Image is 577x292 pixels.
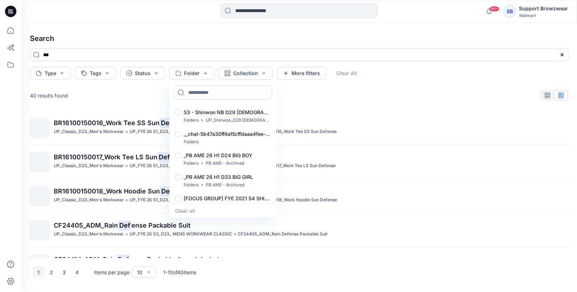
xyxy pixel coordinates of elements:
h4: Search [24,28,574,48]
a: BR16100150018_Work Hoodie SunDefenseUP_Classic_D23_Men's Workwear>UP_FYE 26 S1_D23_ MENS WORKWEAR... [26,182,573,210]
p: > [125,128,128,136]
p: > [125,230,128,238]
p: S3 - Shinwon NB D29 [DEMOGRAPHIC_DATA] Sleepwear [184,108,271,117]
p: Folders [184,203,199,210]
p: UP_Classic_D23_Men's Workwear [54,162,124,170]
p: PB AME - Archived [206,181,244,189]
span: BR16100150018_Work Hoodie Sun [54,187,160,195]
p: UP_FYE 26 S1_D23_ MENS WORKWEAR TOPS CLASSIC [130,162,244,170]
p: _PB AME 26 H1 D33 BIG GIRL [184,173,253,181]
p: UP_Classic_D23_Men's Workwear [54,196,124,204]
p: > [234,230,236,238]
p: 40 results found [30,92,68,99]
mark: Def [157,152,171,162]
a: BR16100150017_Work Tee LS SunDefenseUP_Classic_D23_Men's Workwear>UP_FYE 26 S1_D23_ MENS WORKWEAR... [26,148,573,176]
a: BR16100150016_Work Tee SS SunDefenseUP_Classic_D23_Men's Workwear>UP_FYE 26 S1_D23_ MENS WORKWEAR... [26,114,573,142]
mark: Def [160,186,173,196]
p: BR16100150018_Work Hoodie Sun Defense [250,196,337,204]
span: BR16100150016_Work Tee SS Sun [54,119,159,127]
p: CF24405_ADM_Rain Defense Packable Suit [238,230,327,238]
p: _PB AME 26 H1 D24 BIG BOY [184,151,252,160]
mark: Def [159,118,173,128]
p: UP_FYE 26 S1_D23_ MENS WORKWEAR TOPS CLASSIC [130,128,244,136]
p: PB AME - Archived [206,160,244,167]
span: 99+ [489,6,499,12]
p: UP_Classic_D23_Men's Workwear [54,128,124,136]
button: 2 [46,266,57,278]
button: 4 [71,266,83,278]
button: Type [30,67,71,80]
button: Collection [219,67,273,80]
div: __chat-5b47a30ff4a15cffdaaa4fee-5d4462e8f4a15c9d6a7785ad [171,127,275,149]
p: [FOCUS GROUP] FYE 2021 S4 SHINWON D34 MISSY BOTTOM [184,194,271,203]
button: 3 [58,266,70,278]
p: UP_FYE 26 S1_D23_ MENS WORKWEAR TOPS CLASSIC [130,196,244,204]
p: Folders [184,117,199,124]
p: Items per page [94,269,130,276]
p: Shinwon D34 [DEMOGRAPHIC_DATA] Bottoms [206,203,271,210]
p: UP_Shinwon_D29 [DEMOGRAPHIC_DATA] Sleep [206,117,271,124]
div: S3 - Shinwon NB D29 Ladies Sleepwear [171,105,275,127]
div: Support Browzwear [519,4,568,13]
p: UP_FYE 26 S3_D23_ MENS WORKWEAR CLASSIC [130,230,232,238]
p: 1 - 10 of 40 items [163,269,196,276]
div: _PB AME 26 H1 D24 BIG BOY [171,148,275,170]
p: UP_Classic_D23_Men's Workwear [54,230,124,238]
button: Status [120,67,165,80]
p: BR16100150017_Work Tee LS Sun Defense [250,162,336,170]
div: Walmart [519,13,568,18]
p: > [125,196,128,204]
button: Tags [75,67,116,80]
span: ense Packable Anorak jacket [130,256,219,263]
p: Folders [184,181,199,189]
p: > [125,162,128,170]
p: __chat-5b47a30ff4a15cffdaaa4fee-5d4462e8f4a15c9d6a7785ad [184,130,271,138]
button: Folder [169,67,214,80]
p: BR16100150016_Work Tee SS Sun Defense [250,128,337,136]
a: CF24405_ADM_RainDefense Packable SuitUP_Classic_D23_Men's Workwear>UP_FYE 26 S3_D23_ MENS WORKWEA... [26,216,573,244]
p: Folders [184,160,199,167]
mark: Def [118,220,131,230]
span: ense Packable Suit [131,222,190,229]
div: _PB AME 26 H1 D33 BIG GIRL [171,170,275,192]
span: CF24405_ADM_Rain [54,222,118,229]
a: CF24414_ADM_RainDefense Packable Anorak jacketUP_Classic_D23_Men's Workwear>UP_FYE 26 S3_D23_ MEN... [26,250,573,278]
p: Folders [184,138,199,146]
div: SB [503,5,516,18]
div: [FOCUS GROUP] FYE 2021 S4 SHINWON D34 MISSY BOTTOM [171,191,275,213]
button: More filters [277,67,326,80]
button: 1 [33,266,44,278]
span: CF24414_ADM_Rain [54,256,116,263]
span: BR16100150017_Work Tee LS Sun [54,153,157,161]
mark: Def [116,254,130,264]
div: 10 [137,269,142,276]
